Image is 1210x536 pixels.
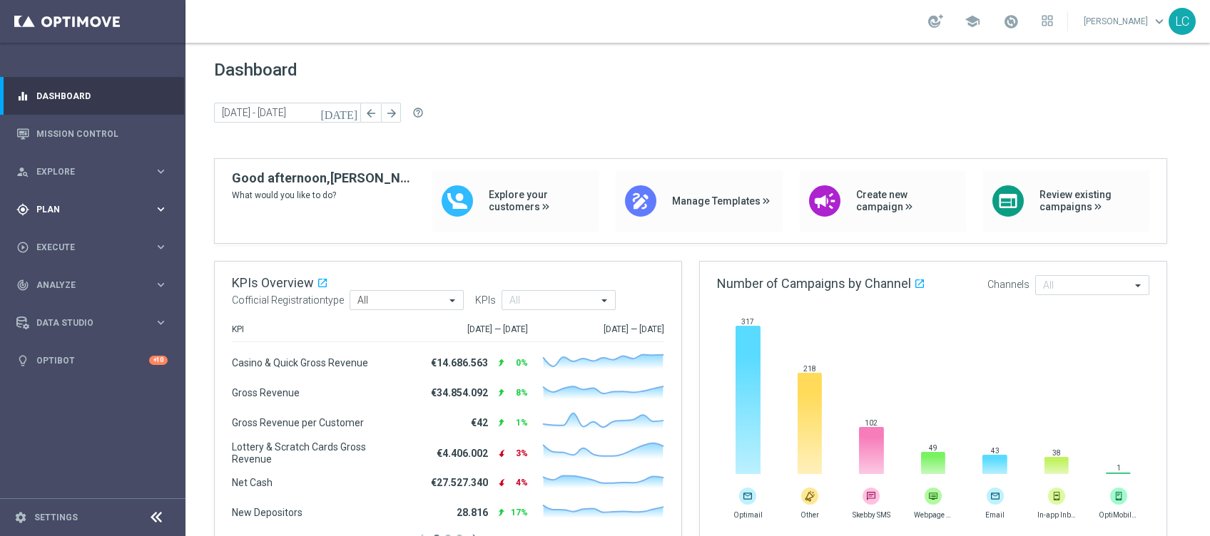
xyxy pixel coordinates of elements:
span: Analyze [36,281,154,289]
i: keyboard_arrow_right [154,202,168,216]
i: keyboard_arrow_right [154,165,168,178]
i: play_circle_outline [16,241,29,254]
button: gps_fixed Plan keyboard_arrow_right [16,204,168,215]
span: keyboard_arrow_down [1151,14,1167,29]
button: equalizer Dashboard [16,91,168,102]
div: +10 [149,356,168,365]
div: LC [1169,8,1196,35]
span: Data Studio [36,319,154,327]
div: Data Studio [16,316,154,329]
div: Mission Control [16,115,168,153]
span: school [965,14,980,29]
div: Dashboard [16,77,168,115]
a: Settings [34,513,78,522]
button: person_search Explore keyboard_arrow_right [16,166,168,177]
div: Execute [16,241,154,254]
i: lightbulb [16,354,29,367]
a: Optibot [36,341,149,379]
span: Explore [36,167,154,176]
a: [PERSON_NAME]keyboard_arrow_down [1082,11,1169,32]
span: Execute [36,243,154,252]
div: Explore [16,165,154,178]
span: Plan [36,205,154,214]
i: settings [14,511,27,524]
button: play_circle_outline Execute keyboard_arrow_right [16,242,168,253]
div: Optibot [16,341,168,379]
div: Analyze [16,279,154,292]
a: Mission Control [36,115,168,153]
button: track_changes Analyze keyboard_arrow_right [16,279,168,291]
i: track_changes [16,279,29,292]
button: Data Studio keyboard_arrow_right [16,317,168,329]
i: keyboard_arrow_right [154,240,168,254]
div: Plan [16,203,154,216]
a: Dashboard [36,77,168,115]
button: Mission Control [16,128,168,140]
i: gps_fixed [16,203,29,216]
button: lightbulb Optibot +10 [16,355,168,366]
i: keyboard_arrow_right [154,316,168,329]
i: person_search [16,165,29,178]
i: equalizer [16,90,29,103]
i: keyboard_arrow_right [154,278,168,292]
